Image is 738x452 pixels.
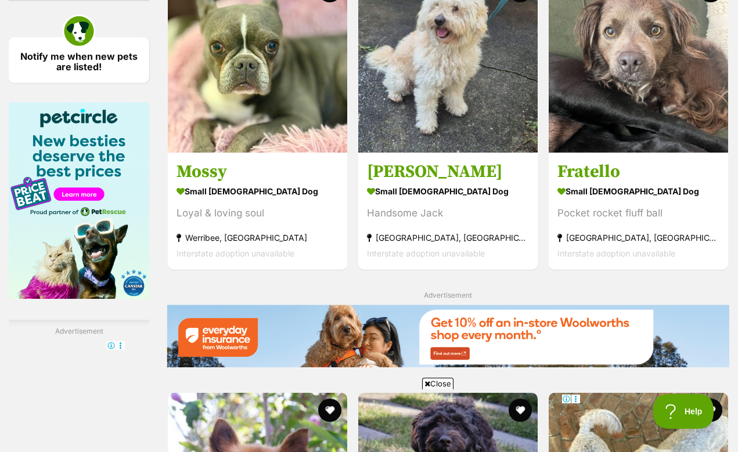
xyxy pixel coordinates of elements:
[158,394,581,446] iframe: Advertisement
[167,305,729,369] a: Everyday Insurance promotional banner
[177,161,339,183] h3: Mossy
[367,161,529,183] h3: [PERSON_NAME]
[358,152,538,270] a: [PERSON_NAME] small [DEMOGRAPHIC_DATA] Dog Handsome Jack [GEOGRAPHIC_DATA], [GEOGRAPHIC_DATA] Int...
[557,161,719,183] h3: Fratello
[367,183,529,200] strong: small [DEMOGRAPHIC_DATA] Dog
[168,152,347,270] a: Mossy small [DEMOGRAPHIC_DATA] Dog Loyal & loving soul Werribee, [GEOGRAPHIC_DATA] Interstate ado...
[424,291,472,299] span: Advertisement
[557,230,719,245] strong: [GEOGRAPHIC_DATA], [GEOGRAPHIC_DATA]
[167,305,729,367] img: Everyday Insurance promotional banner
[367,230,529,245] strong: [GEOGRAPHIC_DATA], [GEOGRAPHIC_DATA]
[367,248,485,258] span: Interstate adoption unavailable
[653,394,715,429] iframe: Help Scout Beacon - Open
[367,205,529,221] div: Handsome Jack
[549,152,728,270] a: Fratello small [DEMOGRAPHIC_DATA] Dog Pocket rocket fluff ball [GEOGRAPHIC_DATA], [GEOGRAPHIC_DAT...
[557,248,675,258] span: Interstate adoption unavailable
[557,183,719,200] strong: small [DEMOGRAPHIC_DATA] Dog
[177,248,294,258] span: Interstate adoption unavailable
[177,205,339,221] div: Loyal & loving soul
[9,37,149,83] a: Notify me when new pets are listed!
[422,378,453,389] span: Close
[9,102,149,299] img: Pet Circle promo banner
[177,230,339,245] strong: Werribee, [GEOGRAPHIC_DATA]
[557,205,719,221] div: Pocket rocket fluff ball
[177,183,339,200] strong: small [DEMOGRAPHIC_DATA] Dog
